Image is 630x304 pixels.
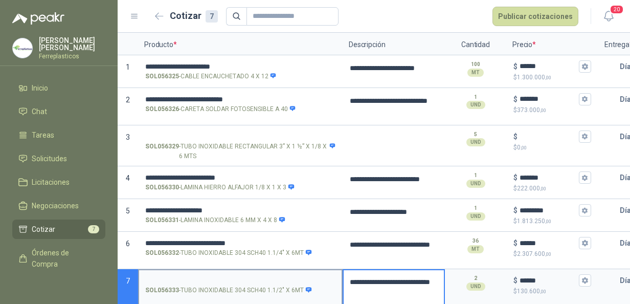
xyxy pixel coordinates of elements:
p: $ [513,275,517,286]
p: - CABLE ENCAUCHETADO 4 X 12 [145,72,277,81]
img: Company Logo [13,38,32,58]
span: Chat [32,106,47,117]
span: 2.307.600 [517,250,551,257]
p: $ [513,73,591,82]
p: $ [513,131,517,142]
input: $$2.307.600,00 [520,240,577,247]
span: ,00 [545,75,551,80]
button: $$130.600,00 [579,274,591,287]
p: 100 [471,60,480,69]
a: Remisiones [12,278,105,297]
input: SOL056333-TUBO INOXIDABLE 304 SCH40 1.1/2" X 6MT [145,277,335,285]
span: ,00 [540,186,546,191]
a: Chat [12,102,105,121]
span: 222.000 [517,185,546,192]
span: ,00 [521,145,527,150]
p: 5 [474,131,477,139]
p: 2 [474,274,477,283]
div: 7 [206,10,218,23]
strong: SOL056333 [145,286,179,295]
p: Precio [506,35,598,55]
p: Producto [138,35,343,55]
button: $$222.000,00 [579,171,591,184]
p: - TUBO INOXIDABLE RECTANGULAR 3” X 1 ½” X 1/8 X 6 MTS [145,142,335,161]
input: SOL056326-CARETA SOLDAR FOTOSENSIBLE A 40 [145,96,335,103]
span: 7 [126,277,130,285]
span: ,00 [540,107,546,113]
span: 7 [88,225,99,233]
a: Órdenes de Compra [12,243,105,274]
input: SOL056331-LAMINA INOXIDABLE 6 MM X 4 X 8 [145,207,335,214]
p: - LAMINA INOXIDABLE 6 MM X 4 X 8 [145,215,285,225]
input: SOL056330-LAMINA HIERRO ALFAJOR 1/8 X 1 X 3 [145,174,335,182]
p: [PERSON_NAME] [PERSON_NAME] [39,37,105,51]
span: ,00 [545,251,551,257]
a: Cotizar7 [12,220,105,239]
p: - TUBO INOXIDABLE 304 SCH40 1.1/4" X 6MT [145,248,312,258]
span: Licitaciones [32,177,70,188]
span: ,00 [540,289,546,294]
img: Logo peakr [12,12,64,25]
button: $$373.000,00 [579,93,591,105]
span: 6 [126,240,130,248]
div: UND [466,101,485,109]
p: $ [513,105,591,115]
button: $$1.813.250,00 [579,204,591,216]
strong: SOL056325 [145,72,179,81]
a: Tareas [12,125,105,145]
div: UND [466,180,485,188]
p: 36 [472,237,479,245]
p: $ [513,94,517,105]
input: SOL056332-TUBO INOXIDABLE 304 SCH40 1.1/4" X 6MT [145,240,335,247]
span: Tareas [32,129,54,141]
span: Cotizar [32,224,55,235]
input: $$1.813.250,00 [520,207,577,214]
div: UND [466,138,485,146]
p: Ferreplasticos [39,53,105,59]
strong: SOL056332 [145,248,179,258]
div: UND [466,283,485,291]
p: $ [513,216,591,226]
span: 5 [126,207,130,215]
h2: Cotizar [170,9,218,23]
p: $ [513,143,591,153]
p: $ [513,249,591,259]
span: 2 [126,96,130,104]
p: $ [513,237,517,249]
span: 1.300.000 [517,74,551,81]
p: - CARETA SOLDAR FOTOSENSIBLE A 40 [145,104,296,114]
span: Negociaciones [32,200,79,211]
span: 1.813.250 [517,218,551,225]
span: 1 [126,63,130,71]
button: $$0,00 [579,131,591,143]
span: Solicitudes [32,153,67,164]
span: 4 [126,174,130,182]
p: 1 [474,93,477,101]
a: Negociaciones [12,196,105,215]
p: $ [513,287,591,296]
button: $$2.307.600,00 [579,237,591,249]
span: 3 [126,133,130,141]
strong: SOL056331 [145,215,179,225]
p: 1 [474,171,477,180]
input: $$222.000,00 [520,174,577,182]
p: Cantidad [445,35,506,55]
a: Licitaciones [12,172,105,192]
div: MT [467,69,484,77]
p: Descripción [343,35,445,55]
span: Inicio [32,82,48,94]
p: $ [513,205,517,216]
p: - TUBO INOXIDABLE 304 SCH40 1.1/2" X 6MT [145,286,312,295]
div: UND [466,212,485,221]
span: 0 [517,144,527,151]
input: $$130.600,00 [520,277,577,285]
strong: SOL056326 [145,104,179,114]
p: $ [513,61,517,72]
span: 130.600 [517,288,546,295]
button: $$1.300.000,00 [579,60,591,73]
a: Solicitudes [12,149,105,168]
p: $ [513,172,517,183]
input: $$0,00 [520,133,577,140]
p: - LAMINA HIERRO ALFAJOR 1/8 X 1 X 3 [145,183,295,192]
strong: SOL056330 [145,183,179,192]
